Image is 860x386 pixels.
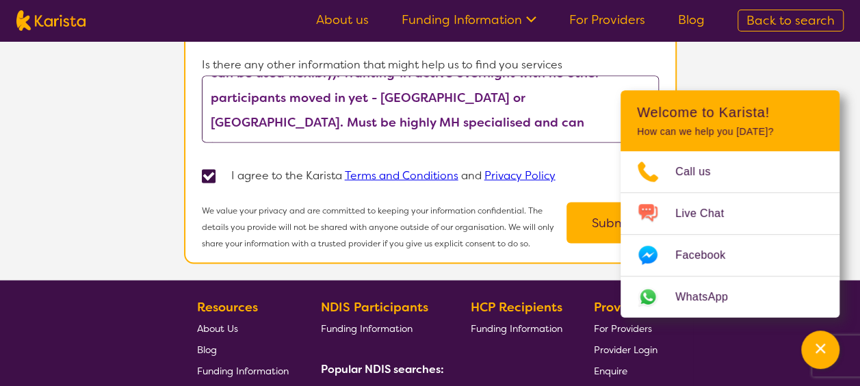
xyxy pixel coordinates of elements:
[202,55,659,75] p: Is there any other information that might help us to find you services
[637,104,823,120] h2: Welcome to Karista!
[202,202,566,251] p: We value your privacy and are committed to keeping your information confidential. The details you...
[470,298,562,315] b: HCP Recipients
[621,90,839,318] div: Channel Menu
[675,203,740,224] span: Live Chat
[594,317,657,338] a: For Providers
[197,338,289,359] a: Blog
[197,322,238,334] span: About Us
[637,126,823,138] p: How can we help you [DATE]?
[231,165,556,185] p: I agree to the Karista and
[316,12,369,28] a: About us
[16,10,86,31] img: Karista logo
[594,322,652,334] span: For Providers
[321,361,444,376] b: Popular NDIS searches:
[594,298,650,315] b: Providers
[345,168,458,182] a: Terms and Conditions
[402,12,536,28] a: Funding Information
[678,12,705,28] a: Blog
[484,168,556,182] a: Privacy Policy
[746,12,835,29] span: Back to search
[470,322,562,334] span: Funding Information
[675,287,744,307] span: WhatsApp
[675,245,742,266] span: Facebook
[738,10,844,31] a: Back to search
[675,162,727,182] span: Call us
[197,364,289,376] span: Funding Information
[801,331,839,369] button: Channel Menu
[594,343,657,355] span: Provider Login
[197,359,289,381] a: Funding Information
[621,151,839,318] ul: Choose channel
[594,338,657,359] a: Provider Login
[594,364,627,376] span: Enquire
[197,317,289,338] a: About Us
[569,12,645,28] a: For Providers
[470,317,562,338] a: Funding Information
[594,359,657,381] a: Enquire
[197,298,258,315] b: Resources
[321,322,413,334] span: Funding Information
[621,276,839,318] a: Web link opens in a new tab.
[321,317,439,338] a: Funding Information
[566,202,659,243] button: Submit
[197,343,217,355] span: Blog
[321,298,428,315] b: NDIS Participants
